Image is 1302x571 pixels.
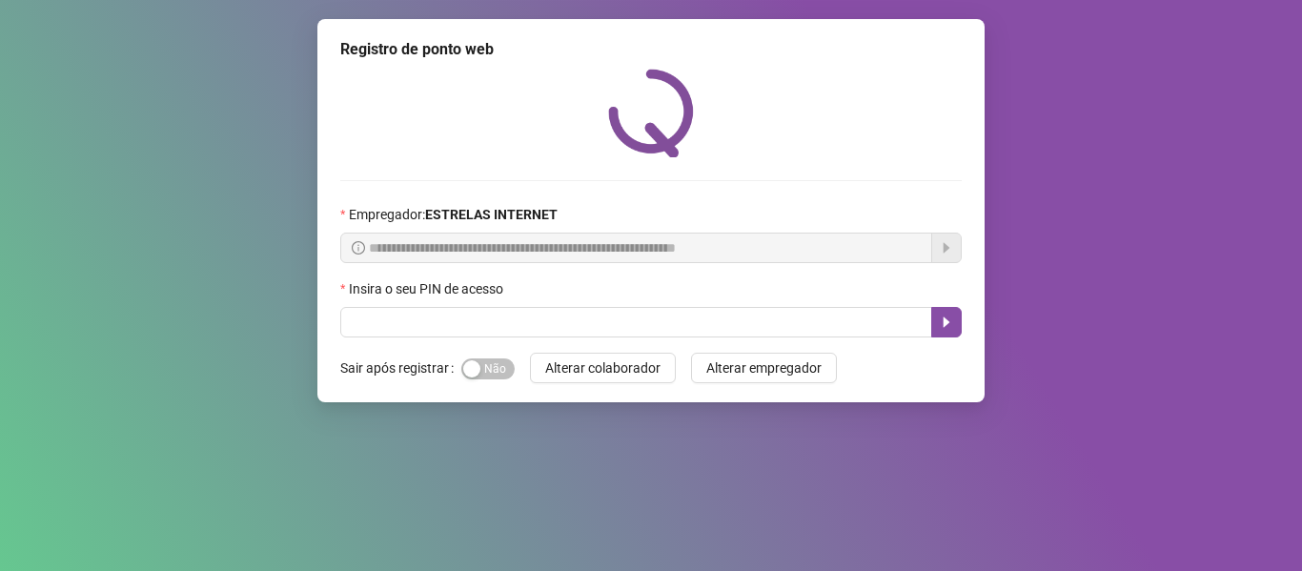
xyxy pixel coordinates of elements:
[939,315,954,330] span: caret-right
[706,357,822,378] span: Alterar empregador
[349,204,558,225] span: Empregador :
[530,353,676,383] button: Alterar colaborador
[340,278,516,299] label: Insira o seu PIN de acesso
[691,353,837,383] button: Alterar empregador
[425,207,558,222] strong: ESTRELAS INTERNET
[608,69,694,157] img: QRPoint
[545,357,661,378] span: Alterar colaborador
[352,241,365,255] span: info-circle
[340,38,962,61] div: Registro de ponto web
[340,353,461,383] label: Sair após registrar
